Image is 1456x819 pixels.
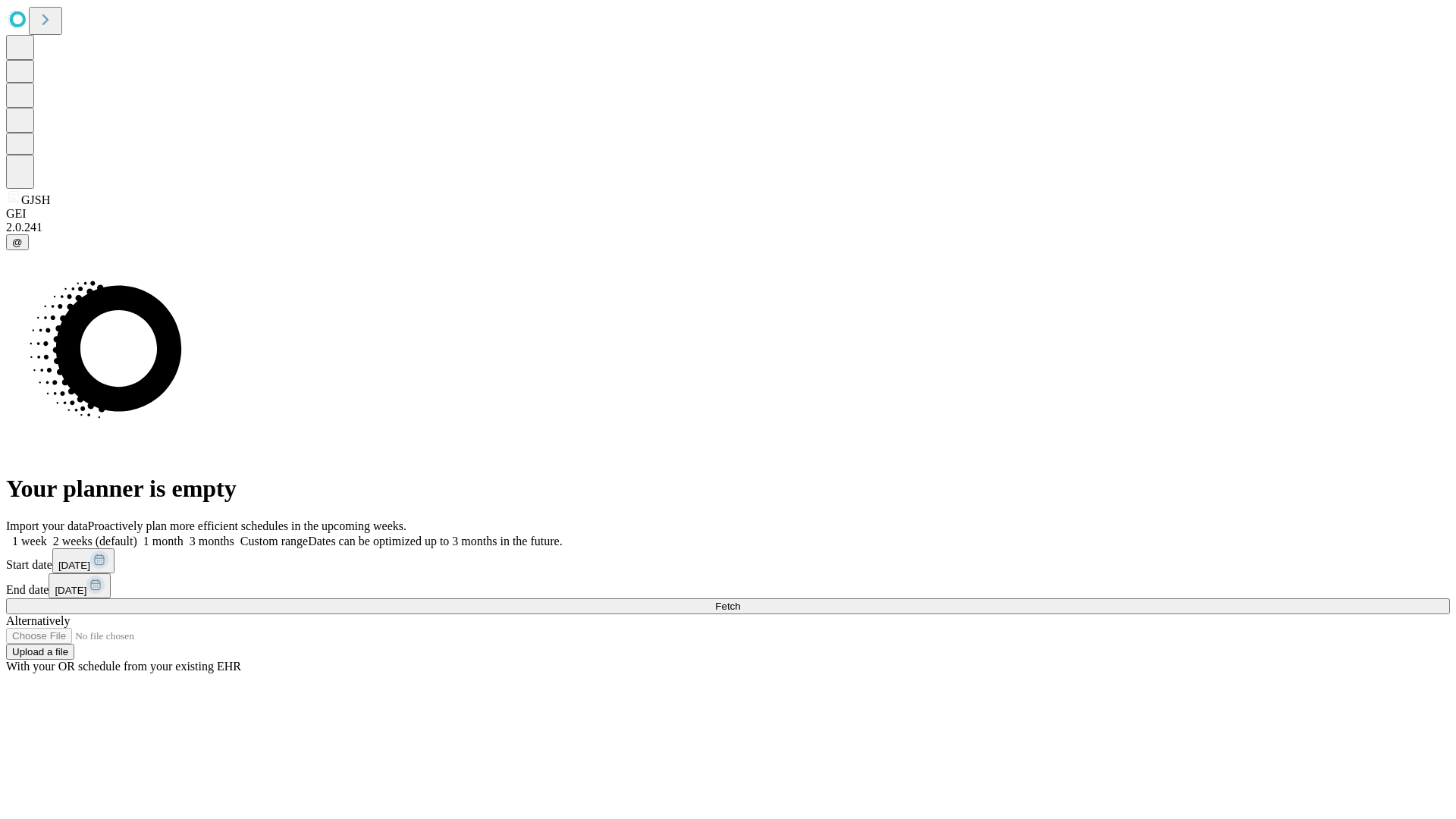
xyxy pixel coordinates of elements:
button: @ [6,234,29,250]
span: With your OR schedule from your existing EHR [6,660,241,673]
button: [DATE] [52,548,115,573]
div: Start date [6,548,1450,573]
span: [DATE] [58,560,90,571]
div: 2.0.241 [6,221,1450,234]
span: 1 month [143,535,184,548]
span: [DATE] [55,585,86,596]
button: Fetch [6,598,1450,614]
span: 3 months [190,535,234,548]
span: GJSH [21,193,50,206]
span: Alternatively [6,614,70,627]
span: Dates can be optimized up to 3 months in the future. [308,535,562,548]
h1: Your planner is empty [6,475,1450,503]
div: End date [6,573,1450,598]
span: Custom range [240,535,308,548]
span: 1 week [12,535,47,548]
span: @ [12,237,23,248]
button: [DATE] [49,573,111,598]
span: Import your data [6,519,88,532]
span: Proactively plan more efficient schedules in the upcoming weeks. [88,519,406,532]
div: GEI [6,207,1450,221]
span: Fetch [715,601,740,612]
button: Upload a file [6,644,74,660]
span: 2 weeks (default) [53,535,137,548]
